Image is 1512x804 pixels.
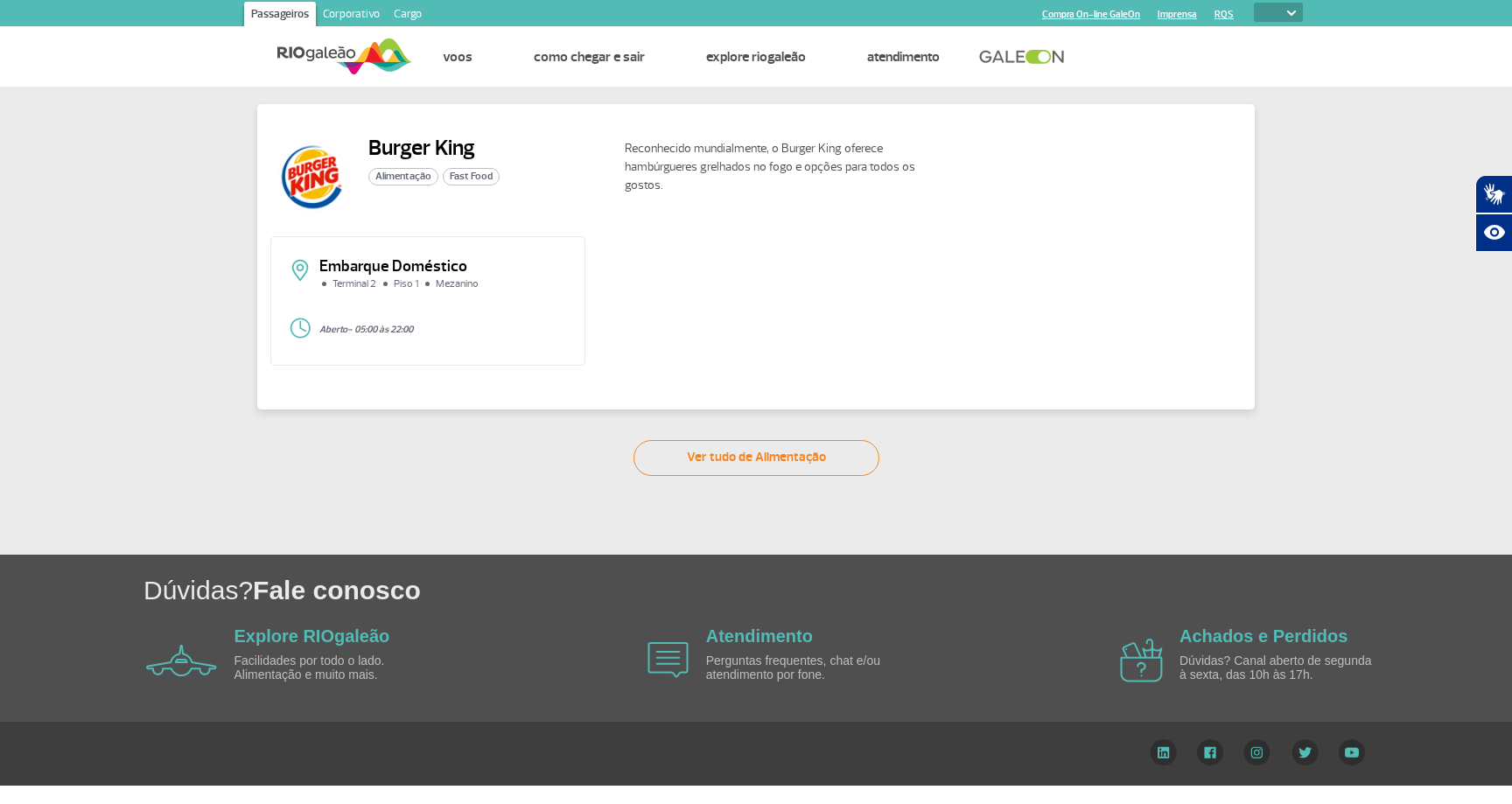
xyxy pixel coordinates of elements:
a: Como chegar e sair [534,48,645,66]
a: Explore RIOgaleão [234,626,390,646]
a: Cargo [387,2,429,30]
a: Voos [443,48,472,66]
div: Plugin de acessibilidade da Hand Talk. [1475,175,1512,252]
li: Terminal 2 [319,279,381,290]
img: Instagram [1243,739,1270,766]
span: Alimentação [368,168,438,185]
a: Explore RIOgaleão [706,48,806,66]
a: Imprensa [1158,9,1197,20]
p: Dúvidas? Canal aberto de segunda à sexta, das 10h às 17h. [1179,654,1381,682]
li: Piso 1 [381,279,423,290]
img: Burguer_King-logo.png [270,135,354,219]
li: Mezanino [423,279,483,290]
p: - 05:00 às 22:00 [319,325,567,335]
h1: Dúvidas? [143,572,1512,608]
a: Atendimento [706,626,813,646]
a: Ver tudo de Alimentação [633,440,879,476]
img: LinkedIn [1150,739,1177,766]
button: Abrir recursos assistivos. [1475,213,1512,252]
img: airplane icon [146,645,217,676]
p: Facilidades por todo o lado. Alimentação e muito mais. [234,654,436,682]
a: Achados e Perdidos [1179,626,1347,646]
a: Passageiros [244,2,316,30]
h2: Burger King [368,135,500,161]
button: Abrir tradutor de língua de sinais. [1475,175,1512,213]
a: Compra On-line GaleOn [1042,9,1140,20]
img: YouTube [1339,739,1365,766]
strong: Aberto [319,324,347,335]
a: RQS [1214,9,1234,20]
p: Reconhecido mundialmente, o Burger King oferece hambúrgueres grelhados no fogo e opções para todo... [625,139,940,194]
img: Twitter [1291,739,1319,766]
a: Atendimento [867,48,940,66]
p: Perguntas frequentes, chat e/ou atendimento por fone. [706,654,907,682]
p: Embarque Doméstico [319,259,567,275]
span: Fale conosco [253,576,421,605]
span: Fast Food [443,168,500,185]
img: airplane icon [1120,639,1163,682]
img: Facebook [1197,739,1223,766]
a: Corporativo [316,2,387,30]
img: airplane icon [647,642,689,678]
